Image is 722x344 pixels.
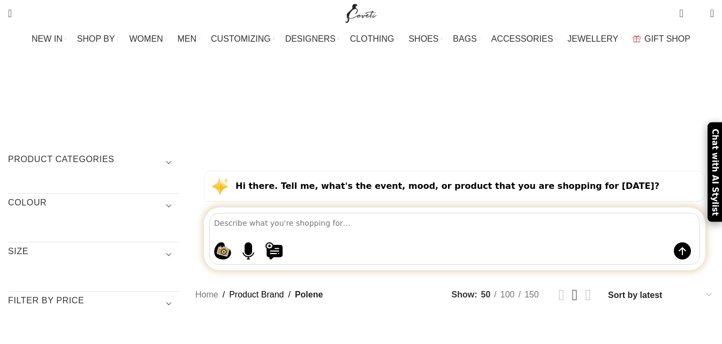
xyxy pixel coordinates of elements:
[285,28,339,50] a: DESIGNERS
[130,34,163,44] span: WOMEN
[694,11,702,19] span: 0
[130,28,167,50] a: WOMEN
[350,34,394,44] span: CLOTHING
[178,34,197,44] span: MEN
[211,34,271,44] span: CUSTOMIZING
[633,28,690,50] a: GIFT SHOP
[408,28,442,50] a: SHOES
[491,34,553,44] span: ACCESSORIES
[633,35,641,42] img: GiftBag
[644,34,690,44] span: GIFT SHOP
[350,28,398,50] a: CLOTHING
[211,28,275,50] a: CUSTOMIZING
[680,5,688,13] span: 0
[567,34,618,44] span: JEWELLERY
[32,34,63,44] span: NEW IN
[77,28,119,50] a: SHOP BY
[8,154,179,172] h3: Product categories
[77,34,115,44] span: SHOP BY
[3,3,17,24] a: Search
[343,8,379,17] a: Site logo
[453,34,476,44] span: BAGS
[408,34,438,44] span: SHOES
[178,28,200,50] a: MEN
[8,246,179,264] h3: SIZE
[8,295,179,313] h3: Filter by price
[453,28,480,50] a: BAGS
[32,28,66,50] a: NEW IN
[8,197,179,215] h3: COLOUR
[285,34,336,44] span: DESIGNERS
[674,3,688,24] a: 0
[567,28,622,50] a: JEWELLERY
[491,28,557,50] a: ACCESSORIES
[691,3,702,24] div: My Wishlist
[3,28,719,50] div: Main navigation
